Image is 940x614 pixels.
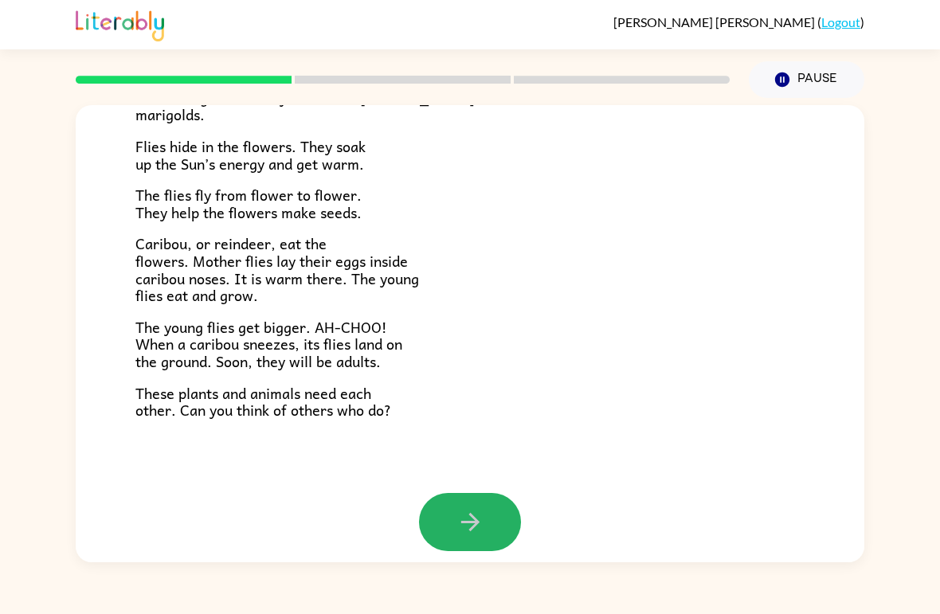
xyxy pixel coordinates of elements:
span: The flies fly from flower to flower. They help the flowers make seeds. [135,183,362,224]
span: Flies hide in the flowers. They soak up the Sun’s energy and get warm. [135,135,366,175]
span: The young flies get bigger. AH-CHOO! When a caribou sneezes, its flies land on the ground. Soon, ... [135,315,402,373]
span: Caribou, or reindeer, eat the flowers. Mother flies lay their eggs inside caribou noses. It is wa... [135,232,419,307]
span: [PERSON_NAME] [PERSON_NAME] [613,14,817,29]
div: ( ) [613,14,864,29]
a: Logout [821,14,860,29]
img: Literably [76,6,164,41]
span: These plants and animals need each other. Can you think of others who do? [135,381,391,422]
button: Pause [749,61,864,98]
